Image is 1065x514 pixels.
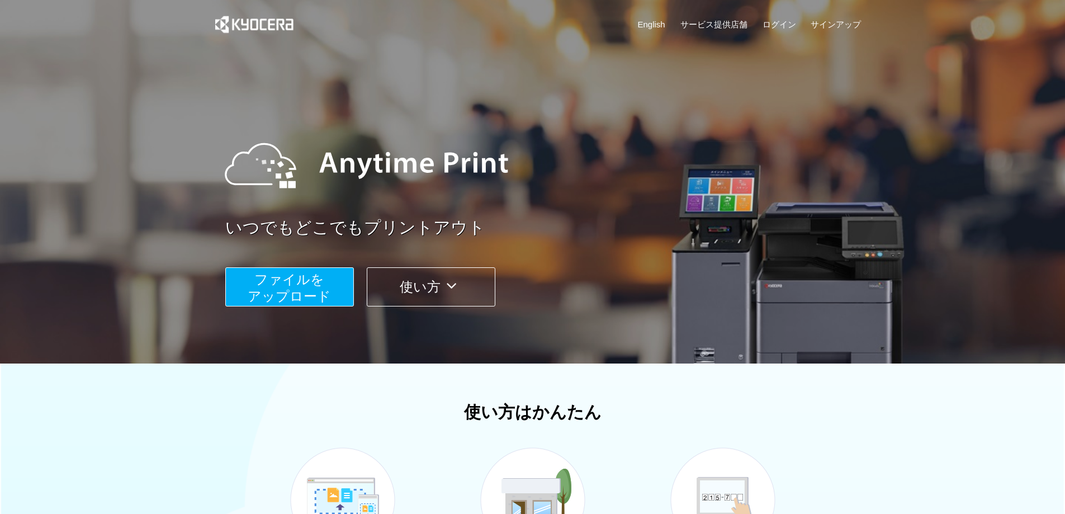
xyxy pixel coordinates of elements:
button: 使い方 [367,267,495,306]
a: サービス提供店舗 [680,18,747,30]
a: English [638,18,665,30]
a: サインアップ [811,18,861,30]
button: ファイルを​​アップロード [225,267,354,306]
a: ログイン [763,18,796,30]
span: ファイルを ​​アップロード [248,272,331,304]
a: いつでもどこでもプリントアウト [225,216,868,240]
